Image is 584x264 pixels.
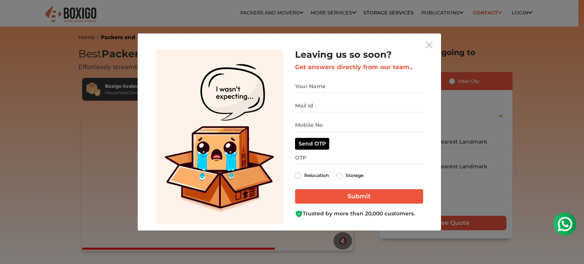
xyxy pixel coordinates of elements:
img: Lead Welcome Image [155,49,284,224]
input: Mail Id [295,99,423,112]
h3: Get answers directly from our team.. [295,63,423,71]
button: Send OTP [295,138,329,150]
img: exit [426,41,433,48]
h2: Leaving us so soon? [295,49,423,60]
div: Trusted by more than 20,000 customers. [295,210,423,218]
label: Relocation [304,171,329,180]
input: Submit [295,189,423,204]
input: Your Name [295,80,423,93]
label: Storage [346,171,363,180]
input: OTP [295,151,423,164]
input: Mobile No [295,119,423,132]
img: whatsapp-icon.svg [8,8,23,23]
img: Boxigo Customer Shield [295,210,303,218]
